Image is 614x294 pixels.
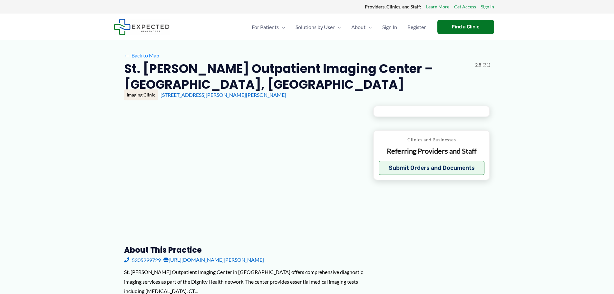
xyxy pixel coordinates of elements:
[124,245,363,255] h3: About this practice
[475,61,481,69] span: 2.8
[346,16,377,38] a: AboutMenu Toggle
[454,3,476,11] a: Get Access
[377,16,402,38] a: Sign In
[290,16,346,38] a: Solutions by UserMenu Toggle
[379,161,485,175] button: Submit Orders and Documents
[481,3,494,11] a: Sign In
[114,19,170,35] img: Expected Healthcare Logo - side, dark font, small
[279,16,285,38] span: Menu Toggle
[247,16,290,38] a: For PatientsMenu Toggle
[365,4,421,9] strong: Providers, Clinics, and Staff:
[124,51,159,60] a: ←Back to Map
[482,61,490,69] span: (31)
[426,3,449,11] a: Learn More
[382,16,397,38] span: Sign In
[379,147,485,156] p: Referring Providers and Staff
[124,89,158,100] div: Imaging Clinic
[402,16,431,38] a: Register
[407,16,426,38] span: Register
[124,52,130,58] span: ←
[252,16,279,38] span: For Patients
[161,92,286,98] a: [STREET_ADDRESS][PERSON_NAME][PERSON_NAME]
[379,136,485,144] p: Clinics and Businesses
[365,16,372,38] span: Menu Toggle
[437,20,494,34] a: Find a Clinic
[124,61,470,93] h2: St. [PERSON_NAME] Outpatient Imaging Center – [GEOGRAPHIC_DATA], [GEOGRAPHIC_DATA]
[247,16,431,38] nav: Primary Site Navigation
[163,255,264,265] a: [URL][DOMAIN_NAME][PERSON_NAME]
[335,16,341,38] span: Menu Toggle
[296,16,335,38] span: Solutions by User
[351,16,365,38] span: About
[124,255,161,265] a: 5305299729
